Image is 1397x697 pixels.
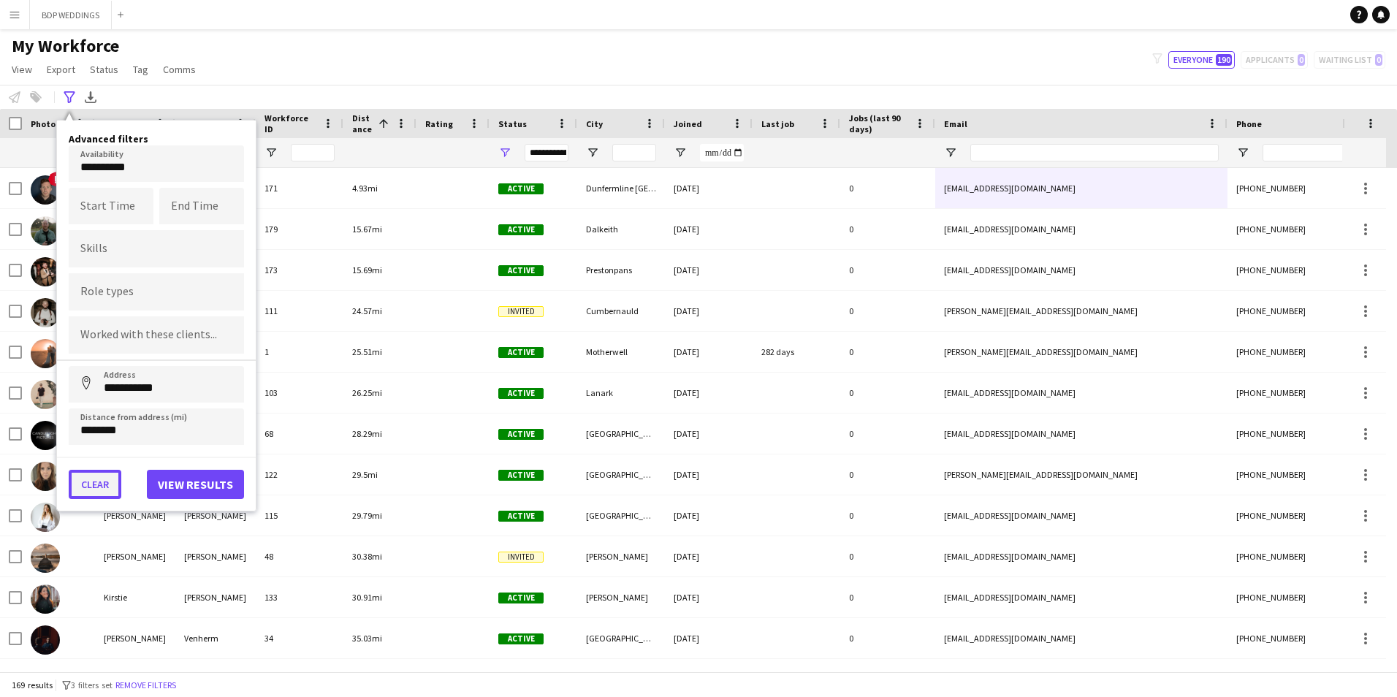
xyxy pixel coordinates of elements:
span: Active [498,470,544,481]
div: [PERSON_NAME][EMAIL_ADDRESS][DOMAIN_NAME] [935,332,1227,372]
div: 0 [840,209,935,249]
div: 171 [256,168,343,208]
div: [EMAIL_ADDRESS][DOMAIN_NAME] [935,577,1227,617]
div: 48 [256,536,343,576]
div: [EMAIL_ADDRESS][DOMAIN_NAME] [935,536,1227,576]
span: 30.38mi [352,551,382,562]
div: [PERSON_NAME][EMAIL_ADDRESS][DOMAIN_NAME] [935,454,1227,495]
div: [DATE] [665,209,753,249]
img: Josh EVERETT [31,339,60,368]
button: Everyone190 [1168,51,1235,69]
div: Venherm [175,618,256,658]
span: 15.67mi [352,224,382,235]
span: Active [498,429,544,440]
span: First Name [104,118,148,129]
span: Workforce ID [264,113,317,134]
div: 1 [256,332,343,372]
span: Last job [761,118,794,129]
span: Active [498,633,544,644]
div: 0 [840,495,935,536]
span: City [586,118,603,129]
div: [EMAIL_ADDRESS][DOMAIN_NAME] [935,209,1227,249]
div: [EMAIL_ADDRESS][DOMAIN_NAME] [935,414,1227,454]
div: 0 [840,618,935,658]
a: Export [41,60,81,79]
div: [EMAIL_ADDRESS][DOMAIN_NAME] [935,250,1227,290]
div: [PERSON_NAME][EMAIL_ADDRESS][DOMAIN_NAME] [935,291,1227,331]
div: 0 [840,250,935,290]
app-action-btn: Advanced filters [61,88,78,106]
span: Active [498,183,544,194]
div: [PERSON_NAME] [577,577,665,617]
div: [DATE] [665,618,753,658]
img: Paul Duffy-McLeish [31,421,60,450]
span: 29.5mi [352,469,378,480]
span: Active [498,593,544,603]
button: Open Filter Menu [264,146,278,159]
a: Comms [157,60,202,79]
div: [DATE] [665,291,753,331]
span: 28.29mi [352,428,382,439]
div: [EMAIL_ADDRESS][DOMAIN_NAME] [935,168,1227,208]
div: 111 [256,291,343,331]
input: Type to search role types... [80,286,232,299]
span: Active [498,388,544,399]
div: [PERSON_NAME] [175,536,256,576]
button: Open Filter Menu [674,146,687,159]
input: Email Filter Input [970,144,1219,161]
div: 0 [840,291,935,331]
div: [EMAIL_ADDRESS][DOMAIN_NAME] [935,495,1227,536]
span: Export [47,63,75,76]
button: Clear [69,470,121,499]
div: 0 [840,168,935,208]
div: [DATE] [665,536,753,576]
div: Lanark [577,373,665,413]
div: [DATE] [665,250,753,290]
div: [DATE] [665,495,753,536]
div: 0 [840,414,935,454]
div: Motherwell [577,332,665,372]
button: Open Filter Menu [498,146,511,159]
div: [DATE] [665,577,753,617]
input: City Filter Input [612,144,656,161]
div: 0 [840,536,935,576]
div: [EMAIL_ADDRESS][DOMAIN_NAME] [935,373,1227,413]
div: [PERSON_NAME] [175,495,256,536]
input: Workforce ID Filter Input [291,144,335,161]
img: Martin Venherm [31,625,60,655]
span: Rating [425,118,453,129]
span: 15.69mi [352,264,382,275]
input: Type to search skills... [80,242,232,255]
span: 30.91mi [352,592,382,603]
span: ! [48,172,63,186]
img: Dominika Stadler [31,462,60,491]
div: [DATE] [665,373,753,413]
div: 103 [256,373,343,413]
button: Remove filters [113,677,179,693]
div: [GEOGRAPHIC_DATA] [577,618,665,658]
div: [DATE] [665,454,753,495]
button: Open Filter Menu [1236,146,1249,159]
span: Distance [352,113,373,134]
span: Status [498,118,527,129]
div: 122 [256,454,343,495]
span: Active [498,347,544,358]
img: Dean Howie [31,257,60,286]
div: Cumbernauld [577,291,665,331]
div: Kirstie [95,577,175,617]
div: [PERSON_NAME] [175,577,256,617]
div: 0 [840,373,935,413]
span: Invited [498,306,544,317]
span: 25.51mi [352,346,382,357]
div: 0 [840,332,935,372]
button: BDP WEDDINGS [30,1,112,29]
div: 282 days [753,332,840,372]
div: 34 [256,618,343,658]
span: Invited [498,552,544,563]
img: John Conway [31,298,60,327]
div: [GEOGRAPHIC_DATA] [577,495,665,536]
span: Jobs (last 90 days) [849,113,909,134]
app-action-btn: Export XLSX [82,88,99,106]
div: 133 [256,577,343,617]
div: Dalkeith [577,209,665,249]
